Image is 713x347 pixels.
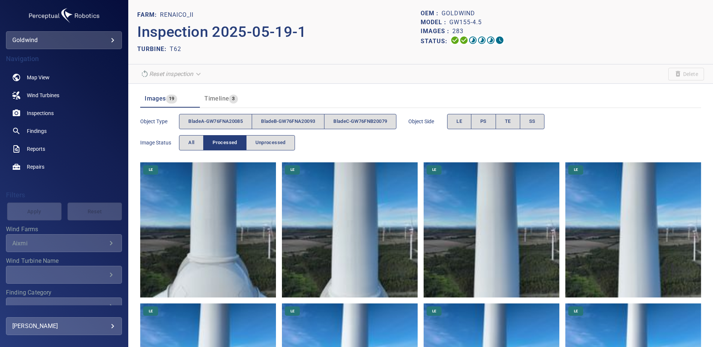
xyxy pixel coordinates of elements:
[204,95,229,102] span: Timeline
[569,309,582,314] span: LE
[137,67,205,80] div: Unable to reset the inspection due to your user permissions
[286,167,299,172] span: LE
[137,67,205,80] div: Reset inspection
[137,21,421,43] p: Inspection 2025-05-19-1
[160,10,194,19] p: Renaico_II
[6,297,122,315] div: Finding Category
[144,309,157,314] span: LE
[6,258,122,264] label: Wind Turbine Name
[447,114,544,129] div: objectSide
[170,45,181,54] p: T62
[6,234,122,252] div: Wind Farms
[442,9,475,18] p: Goldwind
[144,167,157,172] span: LE
[6,104,122,122] a: inspections noActive
[449,18,482,27] p: GW155-4.5
[486,36,495,45] svg: Matching 40%
[6,31,122,49] div: goldwind
[505,117,511,126] span: TE
[140,139,179,146] span: Image Status
[149,70,193,77] em: Reset inspection
[495,36,504,45] svg: Classification 0%
[12,240,107,247] div: Aixmi
[6,55,122,63] h4: Navigation
[333,117,387,126] span: bladeC-GW76FNB20079
[421,9,442,18] p: OEM :
[480,117,487,126] span: PS
[6,266,122,284] div: Wind Turbine Name
[447,114,471,129] button: LE
[188,117,243,126] span: bladeA-GW76FNA20085
[145,95,166,102] span: Images
[27,127,47,135] span: Findings
[496,114,520,129] button: TE
[213,139,237,147] span: Processed
[179,135,295,150] div: imageStatus
[188,139,194,147] span: All
[529,117,535,126] span: SS
[408,118,447,125] span: Object Side
[255,139,286,147] span: Unprocessed
[428,309,441,314] span: LE
[6,158,122,176] a: repairs noActive
[27,74,50,81] span: Map View
[246,135,295,150] button: Unprocessed
[6,226,122,232] label: Wind Farms
[520,114,545,129] button: SS
[27,6,101,25] img: goldwind-logo
[6,191,122,199] h4: Filters
[668,68,704,80] span: Unable to delete the inspection due to your user permissions
[421,18,449,27] p: Model :
[27,109,54,117] span: Inspections
[468,36,477,45] svg: Selecting 50%
[12,34,116,46] div: goldwind
[179,114,252,129] button: bladeA-GW76FNA20085
[421,27,452,36] p: Images :
[450,36,459,45] svg: Uploading 100%
[166,95,178,103] span: 19
[459,36,468,45] svg: Data Formatted 100%
[261,117,315,126] span: bladeB-GW76FNA20093
[27,145,45,153] span: Reports
[27,163,44,171] span: Repairs
[452,27,464,36] p: 283
[203,135,246,150] button: Processed
[6,290,122,296] label: Finding Category
[137,10,160,19] p: FARM:
[179,114,396,129] div: objectType
[477,36,486,45] svg: ML Processing 50%
[6,140,122,158] a: reports noActive
[324,114,396,129] button: bladeC-GW76FNB20079
[471,114,496,129] button: PS
[428,167,441,172] span: LE
[137,45,170,54] p: TURBINE:
[456,117,462,126] span: LE
[6,122,122,140] a: findings noActive
[27,92,59,99] span: Wind Turbines
[6,69,122,86] a: map noActive
[286,309,299,314] span: LE
[179,135,204,150] button: All
[12,320,116,332] div: [PERSON_NAME]
[6,86,122,104] a: windturbines noActive
[569,167,582,172] span: LE
[421,36,450,47] p: Status:
[140,118,179,125] span: Object type
[252,114,324,129] button: bladeB-GW76FNA20093
[229,95,238,103] span: 3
